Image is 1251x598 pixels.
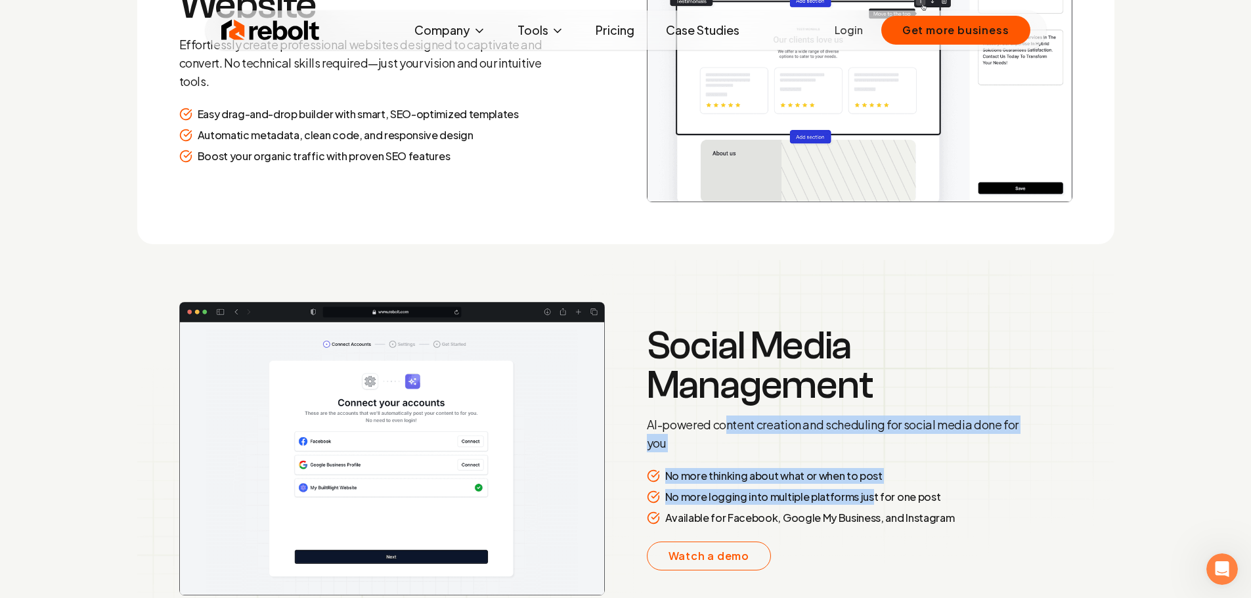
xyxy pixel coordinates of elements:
a: Pricing [585,17,645,43]
p: Easy drag-and-drop builder with smart, SEO-optimized templates [198,106,519,122]
h3: Social Media Management [647,326,1025,405]
iframe: Intercom live chat [1206,553,1238,585]
p: Effortlessly create professional websites designed to captivate and convert. No technical skills ... [179,35,558,91]
button: Get more business [881,16,1030,45]
p: Available for Facebook, Google My Business, and Instagram [665,510,955,526]
p: AI-powered content creation and scheduling for social media done for you [647,416,1025,452]
p: No more thinking about what or when to post [665,468,883,484]
img: Rebolt Logo [221,17,320,43]
button: Tools [507,17,575,43]
button: Company [404,17,496,43]
p: Automatic metadata, clean code, and responsive design [198,127,473,143]
a: Watch a demo [647,542,772,570]
a: Login [835,22,863,38]
p: Boost your organic traffic with proven SEO features [198,148,450,164]
p: No more logging into multiple platforms just for one post [665,489,941,505]
img: Website Preview [179,302,605,595]
a: Case Studies [655,17,750,43]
